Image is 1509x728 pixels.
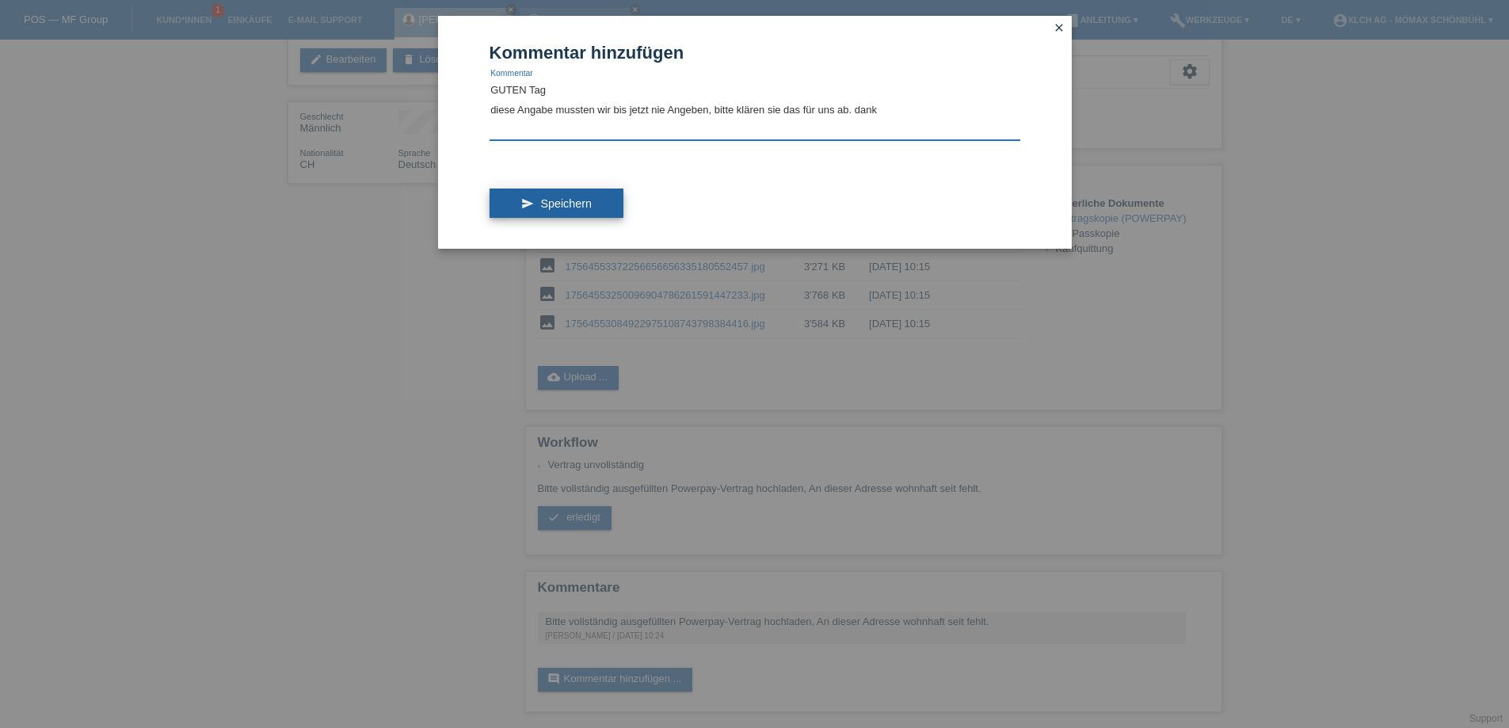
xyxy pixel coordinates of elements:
[1053,21,1065,34] i: close
[1049,20,1069,38] a: close
[490,189,623,219] button: send Speichern
[540,197,591,210] span: Speichern
[521,197,534,210] i: send
[490,43,1020,63] h1: Kommentar hinzufügen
